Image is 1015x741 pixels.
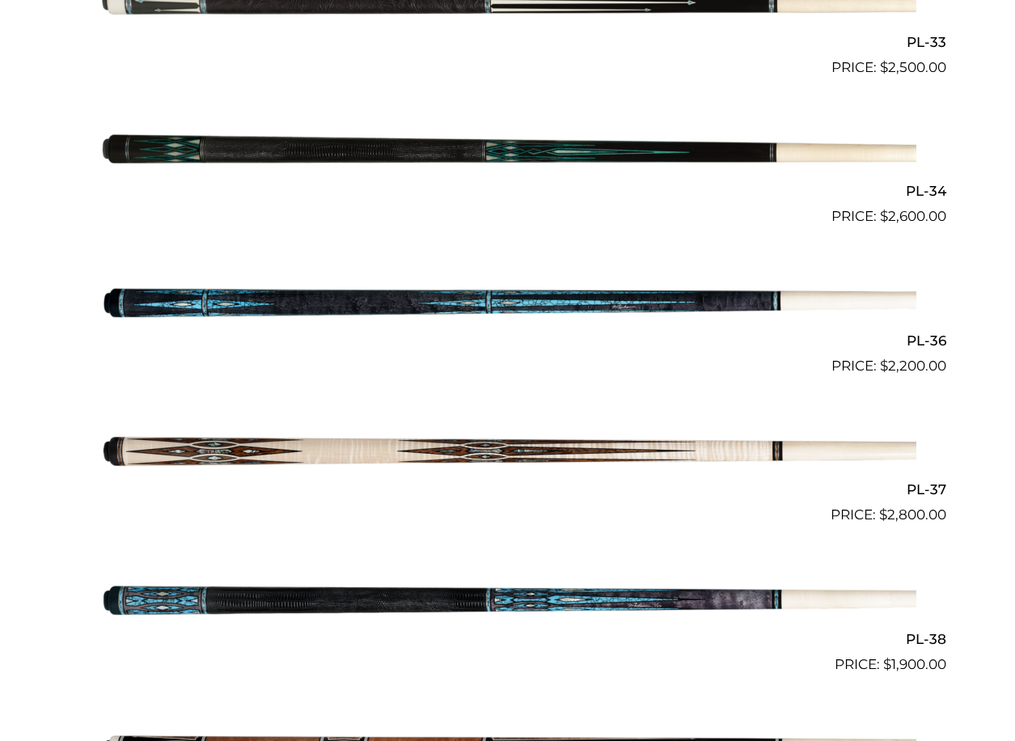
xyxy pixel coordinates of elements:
h2: PL-38 [70,624,946,654]
img: PL-36 [99,234,916,370]
a: PL-36 $2,200.00 [70,234,946,376]
bdi: 1,900.00 [883,656,946,672]
bdi: 2,500.00 [880,59,946,75]
h2: PL-36 [70,325,946,355]
span: $ [880,59,888,75]
span: $ [880,208,888,224]
a: PL-37 $2,800.00 [70,383,946,526]
a: PL-34 $2,600.00 [70,85,946,227]
a: PL-38 $1,900.00 [70,532,946,675]
span: $ [879,506,887,523]
h2: PL-34 [70,176,946,206]
img: PL-38 [99,532,916,668]
span: $ [883,656,891,672]
bdi: 2,600.00 [880,208,946,224]
h2: PL-37 [70,475,946,505]
span: $ [880,358,888,374]
bdi: 2,800.00 [879,506,946,523]
h2: PL-33 [70,28,946,57]
img: PL-34 [99,85,916,221]
bdi: 2,200.00 [880,358,946,374]
img: PL-37 [99,383,916,519]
